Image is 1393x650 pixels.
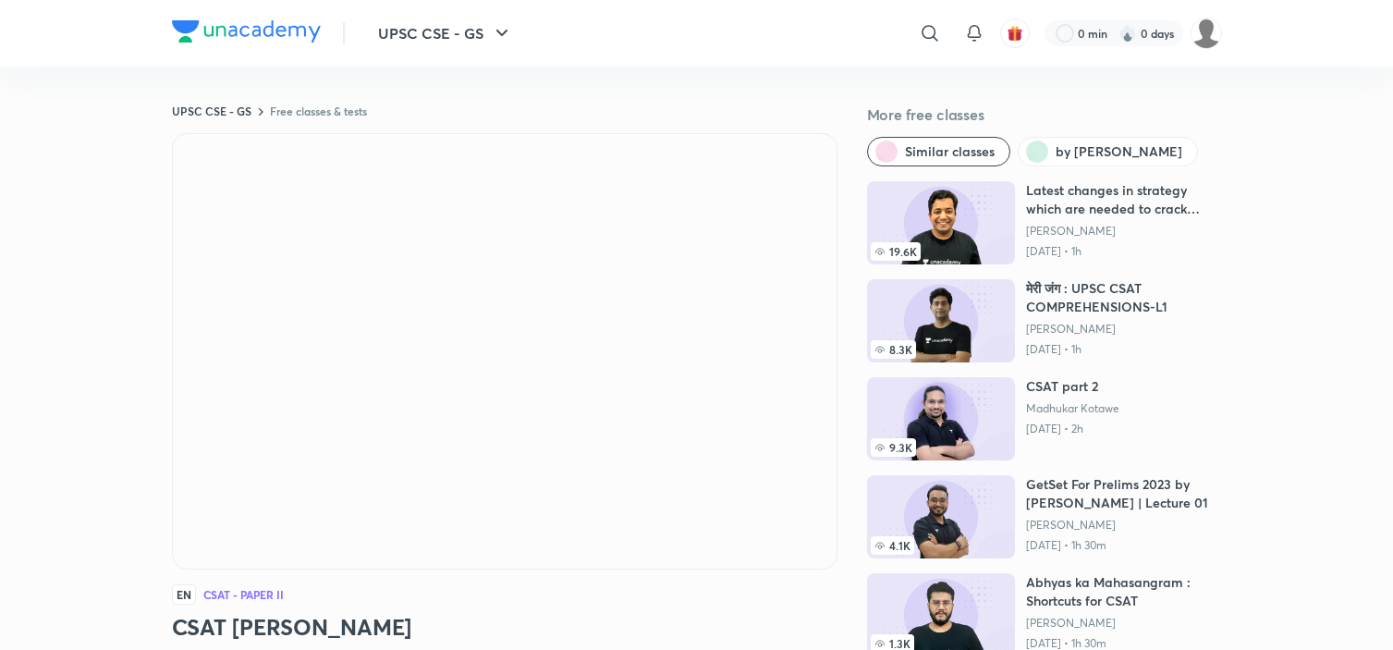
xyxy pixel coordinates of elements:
h6: मेरी जंग : UPSC CSAT COMPREHENSIONS-L1 [1026,279,1222,316]
button: avatar [1000,18,1030,48]
h6: GetSet For Prelims 2023 by [PERSON_NAME] | Lecture 01 [1026,475,1222,512]
a: UPSC CSE - GS [172,104,251,118]
iframe: Class [173,134,837,569]
h5: More free classes [867,104,1222,126]
button: Similar classes [867,137,1010,166]
span: by Madhukar Kotawe [1056,142,1182,161]
a: [PERSON_NAME] [1026,616,1222,631]
p: [DATE] • 1h [1026,342,1222,357]
button: UPSC CSE - GS [367,15,524,52]
span: 4.1K [871,536,914,555]
h3: CSAT [PERSON_NAME] [172,612,837,642]
img: Bhavna [1191,18,1222,49]
img: streak [1118,24,1137,43]
a: Free classes & tests [270,104,367,118]
h6: CSAT part 2 [1026,377,1119,396]
a: Company Logo [172,20,321,47]
h4: CSAT - Paper II [203,589,284,600]
a: [PERSON_NAME] [1026,224,1222,239]
span: 9.3K [871,438,916,457]
p: [DATE] • 2h [1026,422,1119,436]
span: 19.6K [871,242,921,261]
img: Company Logo [172,20,321,43]
p: [DATE] • 1h 30m [1026,538,1222,553]
h6: Abhyas ka Mahasangram : Shortcuts for CSAT [1026,573,1222,610]
p: [DATE] • 1h [1026,244,1222,259]
span: EN [172,584,196,605]
a: [PERSON_NAME] [1026,322,1222,337]
span: 8.3K [871,340,916,359]
span: Similar classes [905,142,995,161]
button: by Madhukar Kotawe [1018,137,1198,166]
a: Madhukar Kotawe [1026,401,1119,416]
img: avatar [1007,25,1023,42]
h6: Latest changes in strategy which are needed to crack UPSC CSE 2020 [1026,181,1222,218]
a: [PERSON_NAME] [1026,518,1222,533]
